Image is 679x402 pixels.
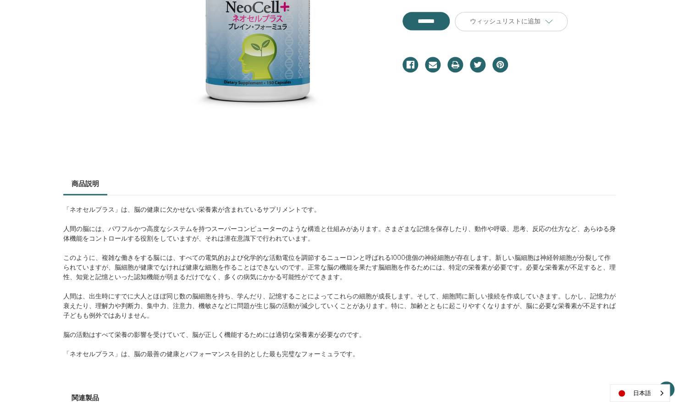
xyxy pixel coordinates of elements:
[610,384,670,402] aside: Language selected: 日本語
[470,17,541,25] span: ウィッシュリストに追加
[63,253,615,282] p: このように、複雑な働きをする脳には、すべての電気的および化学的な活動電位を調節するニューロンと呼ばれる1000億個の神経細胞が存在します。新しい脳細胞は神経幹細胞が分裂して作られていますが、脳細...
[63,205,615,215] p: 「ネオセルプラス」は、脳の健康に欠かせない栄養素が含まれているサプリメントです。
[63,330,615,340] p: 脳の活動はすべて栄養の影響を受けていて、脳が正しく機能するためには適切な栄養素が必要なのです。
[63,224,615,243] p: 人間の脳には、パワフルかつ高度なシステムを持つスーパーコンピューターのような構造と仕組みがあります。さまざまな記憶を保存したり、動作や呼吸、思考、反応の仕方など、あらゆる身体機能をコントロールす...
[63,174,107,194] a: 商品説明
[63,292,615,320] p: 人間は、出生時にすでに大人とほぼ同じ数の脳細胞を持ち、学んだり、記憶することによってこれらの細胞が成長します。そして、細胞間に新しい接続を作成していきます。しかし、記憶力が衰えたり、理解力や判断...
[63,349,615,359] p: 「ネオセルプラス」は、脳の最善の健康とパフォーマンスを目的とした最も完璧なフォーミュラです。
[447,57,463,72] a: プリント
[610,384,670,402] div: Language
[455,12,568,31] a: ウィッシュリストに追加
[610,385,669,402] a: 日本語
